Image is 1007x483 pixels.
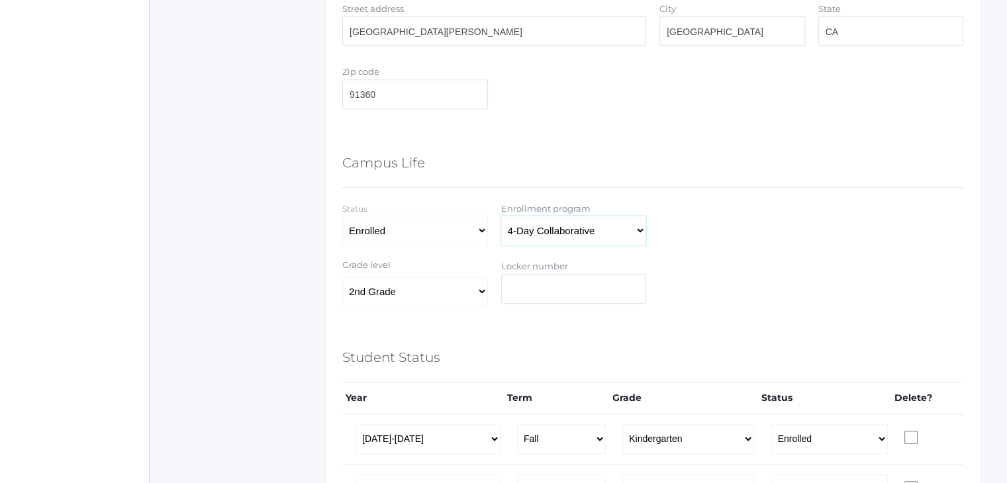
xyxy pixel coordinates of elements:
[501,261,568,271] label: Locker number
[891,382,963,414] th: Delete?
[659,3,676,14] label: City
[342,346,440,369] h5: Student Status
[504,382,609,414] th: Term
[342,259,488,272] label: Grade level
[342,204,367,214] label: Status
[757,382,891,414] th: Status
[342,382,504,414] th: Year
[342,3,404,14] label: Street address
[609,382,757,414] th: Grade
[818,3,841,14] label: State
[342,66,379,77] label: Zip code
[501,203,591,214] label: Enrollment program
[342,152,425,174] h5: Campus Life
